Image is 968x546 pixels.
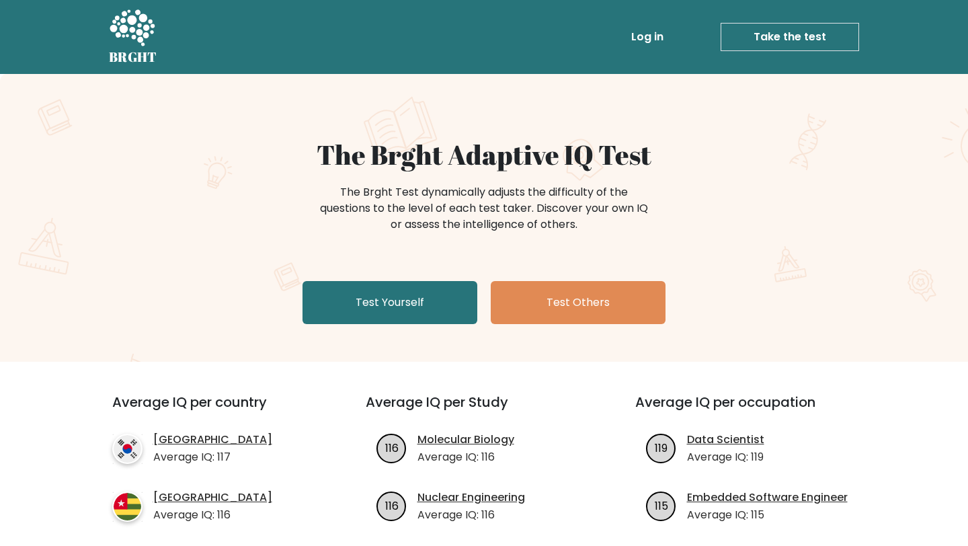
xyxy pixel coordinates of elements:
[626,24,669,50] a: Log in
[112,434,143,464] img: country
[635,394,873,426] h3: Average IQ per occupation
[109,49,157,65] h5: BRGHT
[153,449,272,465] p: Average IQ: 117
[302,281,477,324] a: Test Yourself
[721,23,859,51] a: Take the test
[687,449,764,465] p: Average IQ: 119
[109,5,157,69] a: BRGHT
[316,184,652,233] div: The Brght Test dynamically adjusts the difficulty of the questions to the level of each test take...
[417,490,525,506] a: Nuclear Engineering
[687,432,764,448] a: Data Scientist
[385,498,398,513] text: 116
[687,507,848,523] p: Average IQ: 115
[417,507,525,523] p: Average IQ: 116
[112,492,143,522] img: country
[153,507,272,523] p: Average IQ: 116
[385,440,398,455] text: 116
[366,394,603,426] h3: Average IQ per Study
[417,432,514,448] a: Molecular Biology
[655,440,668,455] text: 119
[417,449,514,465] p: Average IQ: 116
[153,490,272,506] a: [GEOGRAPHIC_DATA]
[156,139,812,171] h1: The Brght Adaptive IQ Test
[491,281,665,324] a: Test Others
[112,394,317,426] h3: Average IQ per country
[687,490,848,506] a: Embedded Software Engineer
[654,498,668,513] text: 115
[153,432,272,448] a: [GEOGRAPHIC_DATA]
